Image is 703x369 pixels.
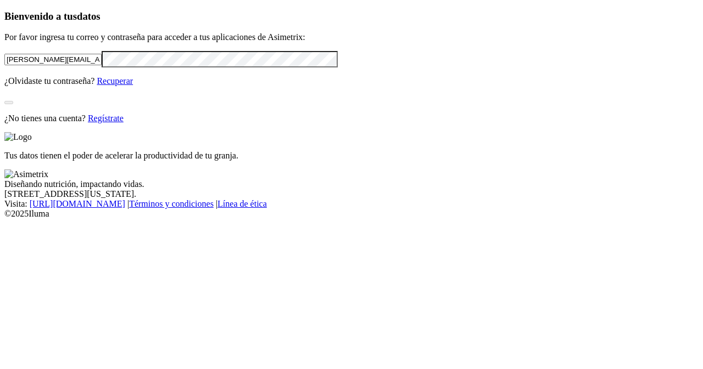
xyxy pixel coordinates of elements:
a: Recuperar [97,76,133,86]
p: ¿No tienes una cuenta? [4,113,699,123]
p: Tus datos tienen el poder de acelerar la productividad de tu granja. [4,151,699,161]
p: Por favor ingresa tu correo y contraseña para acceder a tus aplicaciones de Asimetrix: [4,32,699,42]
h3: Bienvenido a tus [4,10,699,22]
div: [STREET_ADDRESS][US_STATE]. [4,189,699,199]
input: Tu correo [4,54,102,65]
div: Diseñando nutrición, impactando vidas. [4,179,699,189]
div: Visita : | | [4,199,699,209]
a: Términos y condiciones [129,199,214,208]
div: © 2025 Iluma [4,209,699,219]
p: ¿Olvidaste tu contraseña? [4,76,699,86]
img: Logo [4,132,32,142]
img: Asimetrix [4,169,48,179]
a: [URL][DOMAIN_NAME] [30,199,125,208]
span: datos [77,10,101,22]
a: Línea de ética [217,199,267,208]
a: Regístrate [88,113,124,123]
